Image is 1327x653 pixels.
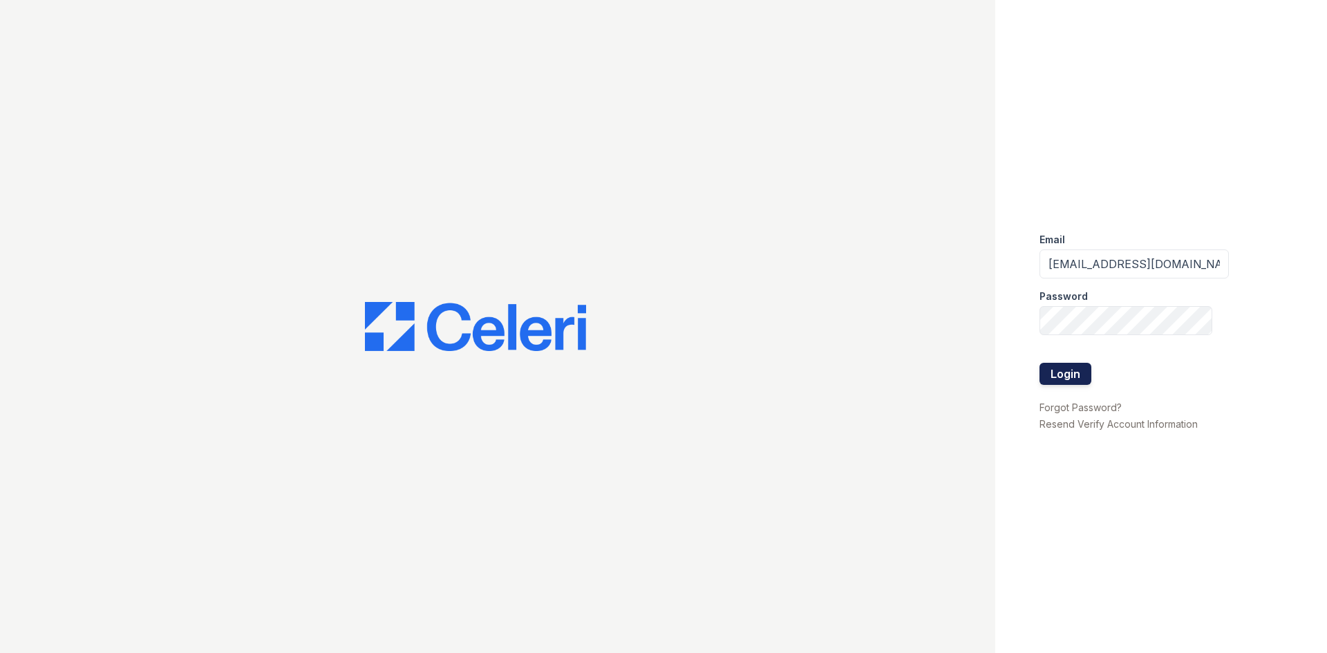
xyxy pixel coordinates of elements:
[1039,418,1198,430] a: Resend Verify Account Information
[365,302,586,352] img: CE_Logo_Blue-a8612792a0a2168367f1c8372b55b34899dd931a85d93a1a3d3e32e68fde9ad4.png
[1039,363,1091,385] button: Login
[1039,401,1122,413] a: Forgot Password?
[1039,290,1088,303] label: Password
[1039,233,1065,247] label: Email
